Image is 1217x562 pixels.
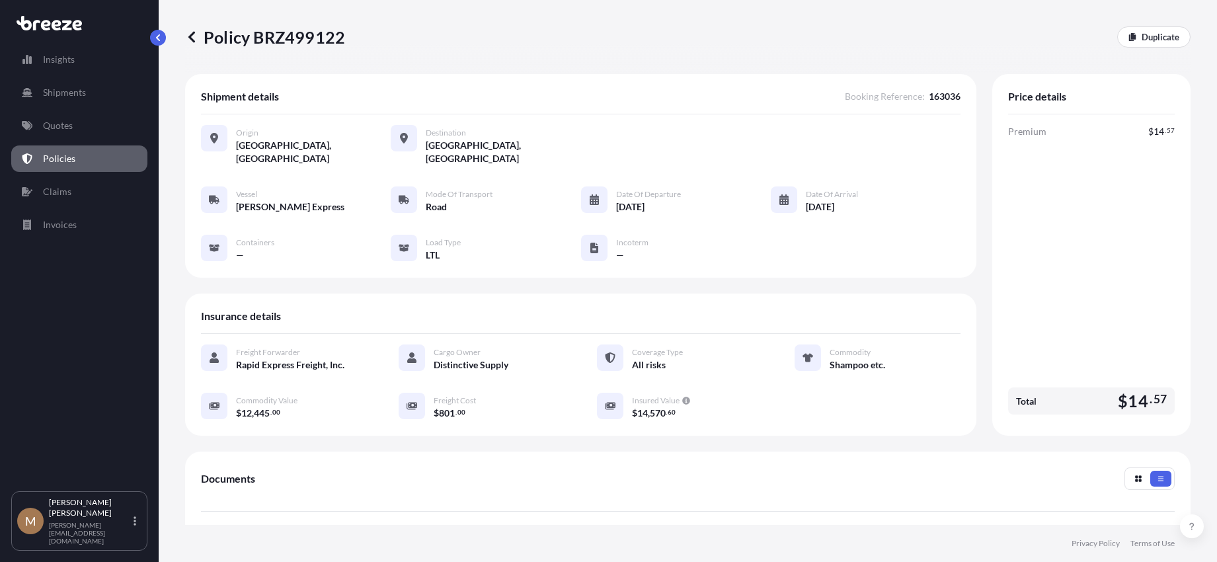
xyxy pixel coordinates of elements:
[1130,538,1175,549] a: Terms of Use
[43,86,86,99] p: Shipments
[49,497,131,518] p: [PERSON_NAME] [PERSON_NAME]
[11,212,147,238] a: Invoices
[25,514,36,528] span: M
[632,358,666,372] span: All risks
[201,90,279,103] span: Shipment details
[632,409,637,418] span: $
[1154,127,1164,136] span: 14
[650,409,666,418] span: 570
[11,112,147,139] a: Quotes
[632,395,680,406] span: Insured Value
[434,409,439,418] span: $
[668,410,676,415] span: 60
[43,152,75,165] p: Policies
[236,200,344,214] span: [PERSON_NAME] Express
[1165,128,1166,133] span: .
[201,309,281,323] span: Insurance details
[845,90,925,103] span: Booking Reference :
[457,410,465,415] span: 00
[426,189,492,200] span: Mode of Transport
[830,358,885,372] span: Shampoo etc.
[1148,127,1154,136] span: $
[648,409,650,418] span: ,
[1118,393,1128,409] span: $
[236,139,391,165] span: [GEOGRAPHIC_DATA], [GEOGRAPHIC_DATA]
[43,218,77,231] p: Invoices
[236,237,274,248] span: Containers
[49,521,131,545] p: [PERSON_NAME][EMAIL_ADDRESS][DOMAIN_NAME]
[43,185,71,198] p: Claims
[1154,395,1167,403] span: 57
[806,189,858,200] span: Date of Arrival
[616,237,648,248] span: Incoterm
[616,189,681,200] span: Date of Departure
[236,249,244,262] span: —
[11,46,147,73] a: Insights
[1150,395,1152,403] span: .
[11,145,147,172] a: Policies
[439,409,455,418] span: 801
[632,347,683,358] span: Coverage Type
[11,79,147,106] a: Shipments
[426,237,461,248] span: Load Type
[426,249,440,262] span: LTL
[185,26,345,48] p: Policy BRZ499122
[236,347,300,358] span: Freight Forwarder
[270,410,272,415] span: .
[426,200,447,214] span: Road
[1072,538,1120,549] a: Privacy Policy
[43,119,73,132] p: Quotes
[1008,125,1046,138] span: Premium
[666,410,667,415] span: .
[252,409,254,418] span: ,
[236,358,344,372] span: Rapid Express Freight, Inc.
[236,189,257,200] span: Vessel
[272,410,280,415] span: 00
[1167,128,1175,133] span: 57
[236,395,297,406] span: Commodity Value
[1117,26,1191,48] a: Duplicate
[254,409,270,418] span: 445
[1008,90,1066,103] span: Price details
[43,53,75,66] p: Insights
[1016,395,1037,408] span: Total
[455,410,457,415] span: .
[434,347,481,358] span: Cargo Owner
[637,409,648,418] span: 14
[830,347,871,358] span: Commodity
[616,200,645,214] span: [DATE]
[616,249,624,262] span: —
[1128,393,1148,409] span: 14
[806,200,834,214] span: [DATE]
[241,409,252,418] span: 12
[11,179,147,205] a: Claims
[426,139,580,165] span: [GEOGRAPHIC_DATA], [GEOGRAPHIC_DATA]
[929,90,961,103] span: 163036
[426,128,466,138] span: Destination
[236,409,241,418] span: $
[434,395,476,406] span: Freight Cost
[236,128,258,138] span: Origin
[1142,30,1179,44] p: Duplicate
[434,358,508,372] span: Distinctive Supply
[201,472,255,485] span: Documents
